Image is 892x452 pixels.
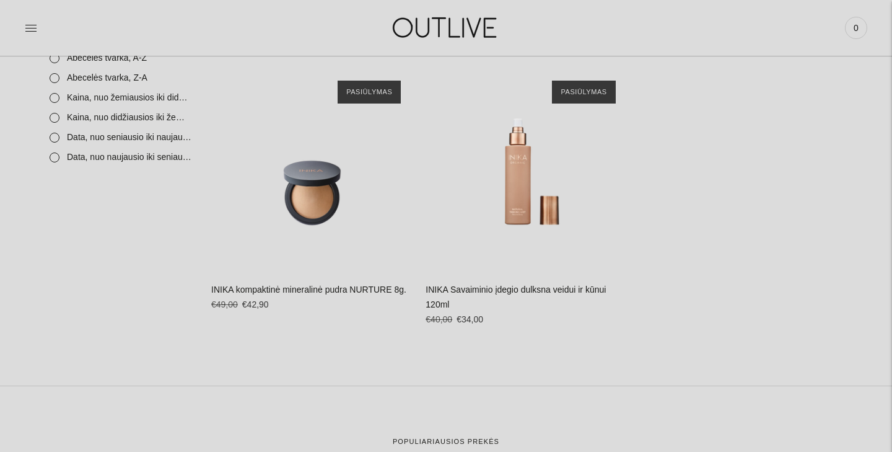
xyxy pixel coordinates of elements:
a: Kaina, nuo didžiausios iki žemiausios [42,108,199,128]
s: €40,00 [426,314,452,324]
a: Data, nuo seniausio iki naujausio [42,128,199,148]
a: Kaina, nuo žemiausios iki didžiausios [42,88,199,108]
img: OUTLIVE [369,6,523,49]
a: INIKA Savaiminio įdegio dulksna veidui ir kūnui 120ml [426,285,606,309]
s: €49,00 [211,299,238,309]
span: 0 [847,19,865,37]
a: INIKA kompaktinė mineralinė pudra NURTURE 8g. [211,285,406,295]
div: Populiariausios prekės [50,436,842,448]
a: Abecelės tvarka, Z-A [42,68,199,88]
span: €34,00 [457,314,483,324]
span: €42,90 [242,299,269,309]
a: INIKA kompaktinė mineralinė pudra NURTURE 8g. [211,68,413,270]
a: Data, nuo naujausio iki seniausio [42,148,199,167]
a: 0 [845,14,867,42]
a: Abecelės tvarka, A-Z [42,48,199,68]
a: INIKA Savaiminio įdegio dulksna veidui ir kūnui 120ml [426,68,627,270]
